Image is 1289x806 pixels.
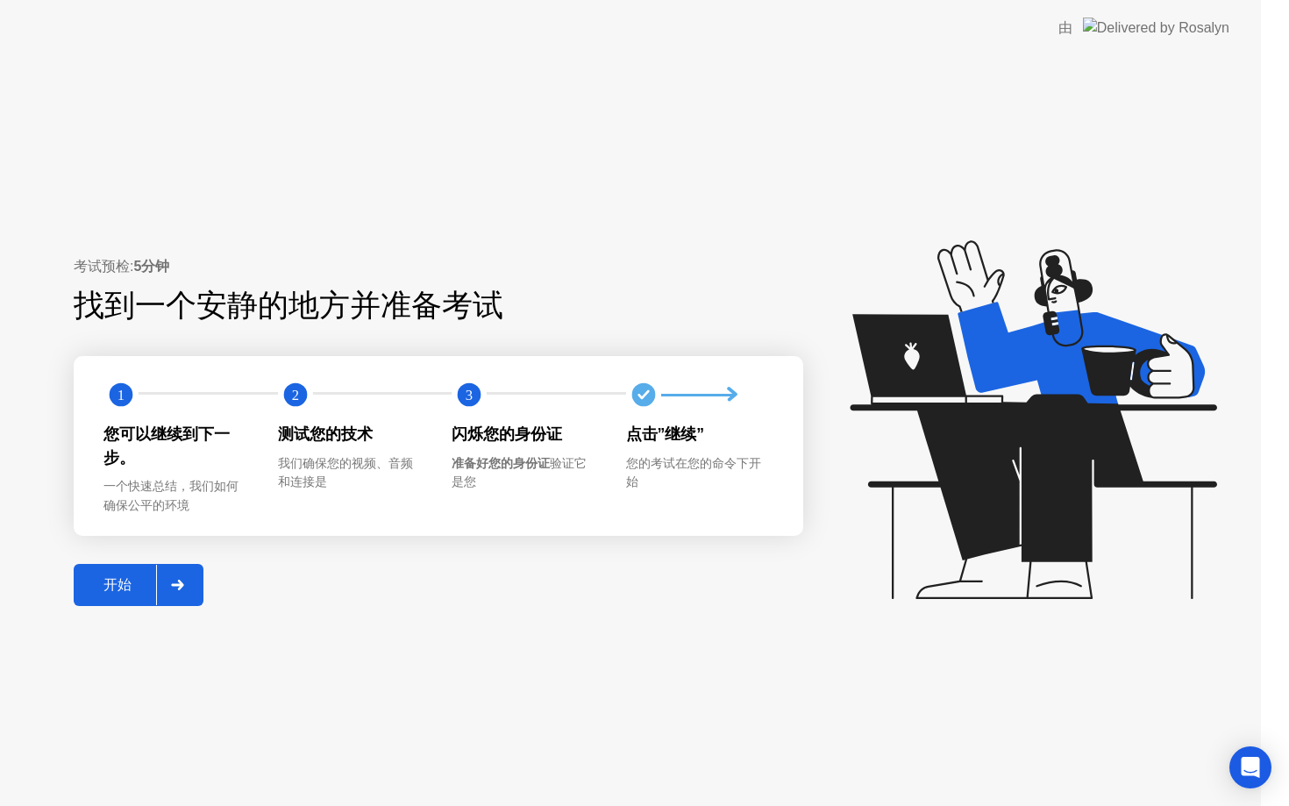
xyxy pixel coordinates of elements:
[626,454,773,492] div: 您的考试在您的命令下开始
[133,259,169,274] b: 5分钟
[79,576,156,595] div: 开始
[74,256,803,277] div: 考试预检:
[466,387,473,403] text: 3
[278,454,424,492] div: 我们确保您的视频、音频和连接是
[452,454,598,492] div: 验证它是您
[1058,18,1072,39] div: 由
[291,387,298,403] text: 2
[103,423,250,469] div: 您可以继续到下一步。
[452,456,550,470] b: 准备好您的身份证
[626,423,773,446] div: 点击”继续”
[103,477,250,515] div: 一个快速总结，我们如何确保公平的环境
[1083,18,1229,38] img: Delivered by Rosalyn
[74,282,692,329] div: 找到一个安静的地方并准备考试
[452,423,598,446] div: 闪烁您的身份证
[74,564,203,606] button: 开始
[118,387,125,403] text: 1
[1229,746,1271,788] div: Open Intercom Messenger
[278,423,424,446] div: 测试您的技术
